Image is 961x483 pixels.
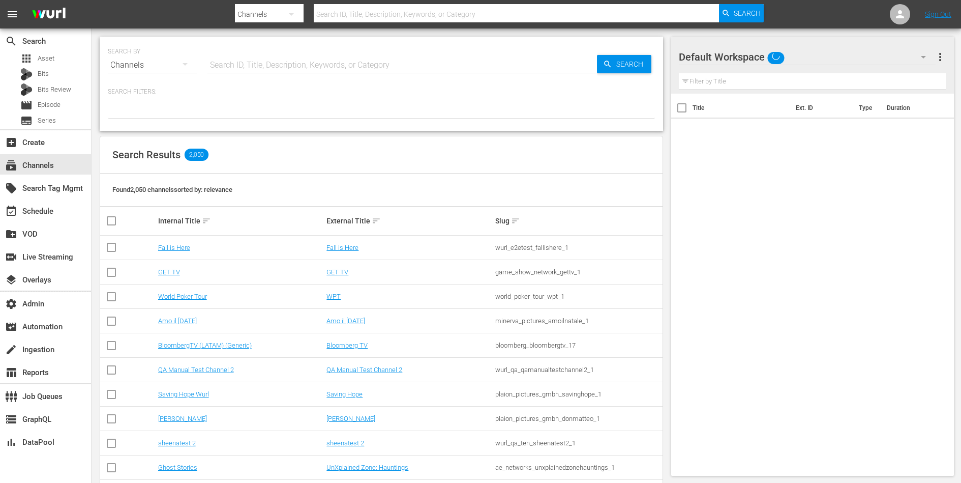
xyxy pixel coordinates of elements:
button: more_vert [934,45,946,69]
a: Amo il [DATE] [326,317,365,325]
img: ans4CAIJ8jUAAAAAAAAAAAAAAAAAAAAAAAAgQb4GAAAAAAAAAAAAAAAAAAAAAAAAJMjXAAAAAAAAAAAAAAAAAAAAAAAAgAT5G... [24,3,73,26]
th: Duration [881,94,942,122]
div: Bits Review [20,83,33,96]
span: Episode [38,100,61,110]
span: more_vert [934,51,946,63]
span: Search [734,4,761,22]
div: Channels [108,51,197,79]
span: VOD [5,228,17,240]
span: Series [20,115,33,127]
div: Default Workspace [679,43,936,71]
span: Search Tag Mgmt [5,182,17,194]
a: Saving Hope [326,390,363,398]
span: Schedule [5,205,17,217]
p: Search Filters: [108,88,655,96]
div: Internal Title [158,215,324,227]
a: GET TV [158,268,180,276]
a: Saving Hope Wurl [158,390,209,398]
span: Asset [20,52,33,65]
a: QA Manual Test Channel 2 [326,366,402,374]
a: [PERSON_NAME] [158,415,207,422]
span: Asset [38,53,54,64]
div: plaion_pictures_gmbh_savinghope_1 [495,390,661,398]
div: External Title [326,215,492,227]
span: Reports [5,366,17,379]
span: Live Streaming [5,251,17,263]
span: sort [202,216,211,225]
div: game_show_network_gettv_1 [495,268,661,276]
button: Search [719,4,764,22]
div: minerva_pictures_amoilnatale_1 [495,317,661,325]
span: Ingestion [5,344,17,356]
a: [PERSON_NAME] [326,415,375,422]
th: Title [693,94,790,122]
div: Bits [20,68,33,80]
div: Slug [495,215,661,227]
span: Create [5,136,17,149]
span: Search [612,55,651,73]
span: Episode [20,99,33,111]
span: Bits [38,69,49,79]
button: Search [597,55,651,73]
span: Channels [5,159,17,172]
div: world_poker_tour_wpt_1 [495,293,661,300]
a: sheenatest 2 [158,439,196,447]
span: Search Results [112,149,181,161]
a: Fall is Here [326,244,358,251]
span: Admin [5,298,17,310]
span: menu [6,8,18,20]
a: BloombergTV (LATAM) (Generic) [158,342,252,349]
div: wurl_qa_ten_sheenatest2_1 [495,439,661,447]
span: DataPool [5,436,17,448]
span: sort [511,216,520,225]
span: Search [5,35,17,47]
span: Series [38,116,56,126]
div: ae_networks_unxplainedzonehauntings_1 [495,464,661,471]
a: Amo il [DATE] [158,317,197,325]
a: GET TV [326,268,348,276]
div: plaion_pictures_gmbh_donmatteo_1 [495,415,661,422]
span: 2,050 [185,149,208,161]
a: World Poker Tour [158,293,207,300]
span: sort [372,216,381,225]
a: Fall is Here [158,244,190,251]
span: Job Queues [5,390,17,403]
span: Automation [5,321,17,333]
div: wurl_e2etest_fallishere_1 [495,244,661,251]
a: sheenatest 2 [326,439,364,447]
a: Bloomberg TV [326,342,368,349]
th: Ext. ID [790,94,853,122]
th: Type [853,94,881,122]
div: wurl_qa_qamanualtestchannel2_1 [495,366,661,374]
a: WPT [326,293,341,300]
a: UnXplained Zone: Hauntings [326,464,408,471]
span: Bits Review [38,84,71,95]
span: Found 2,050 channels sorted by: relevance [112,186,232,193]
div: bloomberg_bloombergtv_17 [495,342,661,349]
a: Sign Out [925,10,951,18]
span: Overlays [5,274,17,286]
span: GraphQL [5,413,17,425]
a: Ghost Stories [158,464,197,471]
a: QA Manual Test Channel 2 [158,366,234,374]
